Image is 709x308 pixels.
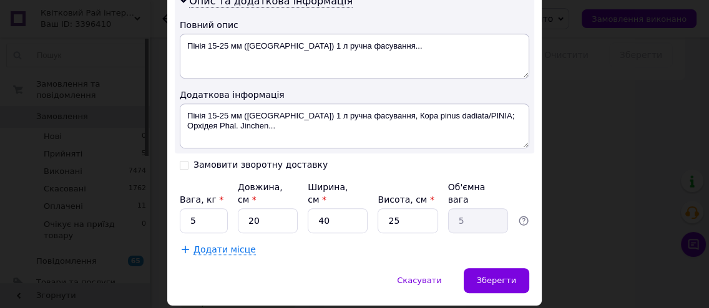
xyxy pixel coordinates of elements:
label: Висота, см [378,195,434,205]
div: Додаткова інформація [180,89,529,101]
span: Зберегти [477,276,516,285]
textarea: Пінія 15-25 мм ([GEOGRAPHIC_DATA]) 1 л ручна фасування... [180,34,529,79]
textarea: Пінія 15-25 мм ([GEOGRAPHIC_DATA]) 1 л ручна фасування, Кора pinus dadiata/PINIA; Орхідея Phal. J... [180,103,529,148]
div: Повний опис [180,19,529,31]
label: Довжина, см [238,182,283,205]
span: Скасувати [397,276,441,285]
label: Ширина, см [308,182,348,205]
div: Замовити зворотну доставку [193,160,328,170]
label: Вага, кг [180,195,223,205]
span: Додати місце [193,244,256,255]
div: Об'ємна вага [448,181,508,206]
